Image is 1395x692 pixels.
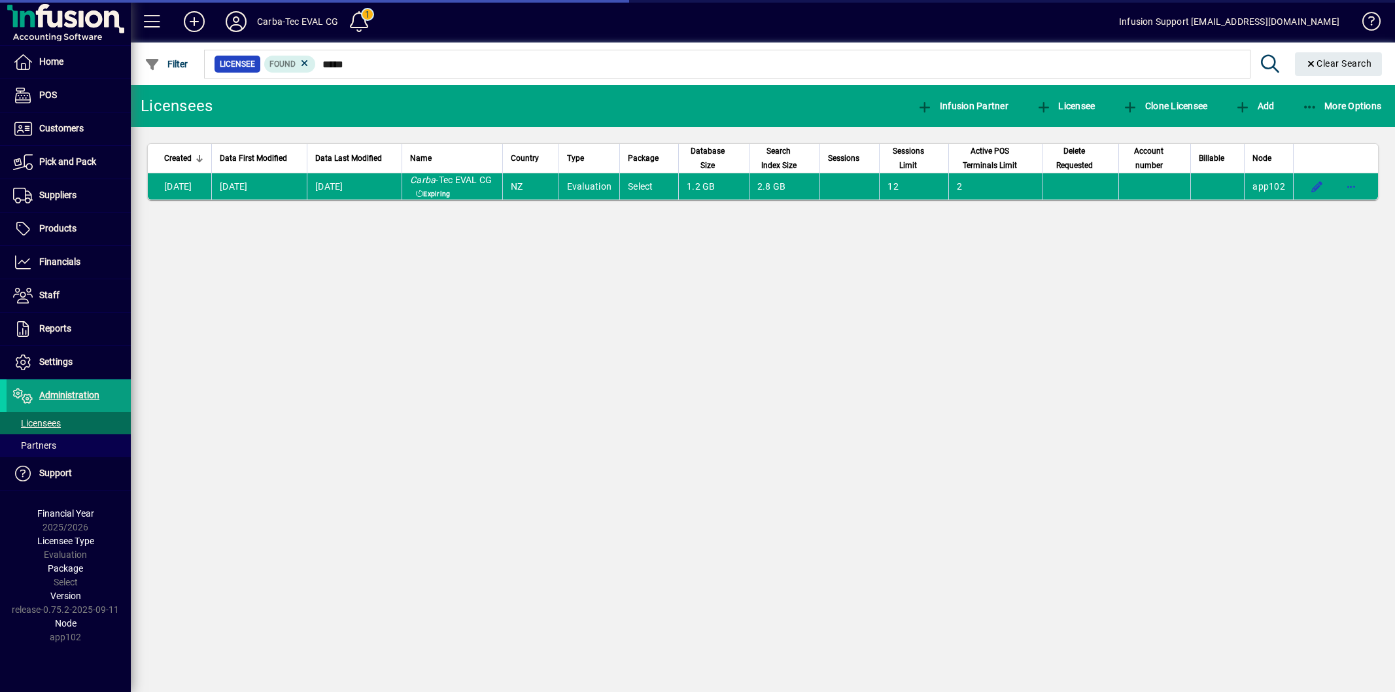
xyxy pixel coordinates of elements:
[7,313,131,345] a: Reports
[1252,151,1271,165] span: Node
[1199,151,1236,165] div: Billable
[1252,151,1285,165] div: Node
[7,246,131,279] a: Financials
[567,151,612,165] div: Type
[141,52,192,76] button: Filter
[914,94,1012,118] button: Infusion Partner
[1033,94,1099,118] button: Licensee
[917,101,1008,111] span: Infusion Partner
[315,151,382,165] span: Data Last Modified
[315,151,394,165] div: Data Last Modified
[1295,52,1383,76] button: Clear
[7,213,131,245] a: Products
[220,151,299,165] div: Data First Modified
[957,144,1033,173] div: Active POS Terminals Limit
[559,173,620,199] td: Evaluation
[502,173,559,199] td: NZ
[39,56,63,67] span: Home
[1341,176,1362,197] button: More options
[410,175,492,185] span: -Tec EVAL CG
[1307,176,1328,197] button: Edit
[211,173,307,199] td: [DATE]
[1231,94,1277,118] button: Add
[413,189,453,199] span: Expiring
[50,591,81,601] span: Version
[39,123,84,133] span: Customers
[1119,11,1339,32] div: Infusion Support [EMAIL_ADDRESS][DOMAIN_NAME]
[7,179,131,212] a: Suppliers
[39,90,57,100] span: POS
[410,151,494,165] div: Name
[1122,101,1207,111] span: Clone Licensee
[164,151,203,165] div: Created
[628,151,670,165] div: Package
[39,356,73,367] span: Settings
[164,151,192,165] span: Created
[37,508,94,519] span: Financial Year
[7,434,131,457] a: Partners
[220,151,287,165] span: Data First Modified
[1199,151,1224,165] span: Billable
[264,56,316,73] mat-chip: Found Status: Found
[7,279,131,312] a: Staff
[39,223,77,234] span: Products
[39,468,72,478] span: Support
[1119,94,1211,118] button: Clone Licensee
[39,323,71,334] span: Reports
[887,144,940,173] div: Sessions Limit
[37,536,94,546] span: Licensee Type
[39,290,60,300] span: Staff
[1235,101,1274,111] span: Add
[257,11,338,32] div: Carba-Tec EVAL CG
[39,256,80,267] span: Financials
[567,151,584,165] span: Type
[687,144,729,173] span: Database Size
[145,59,188,69] span: Filter
[7,146,131,179] a: Pick and Pack
[887,144,929,173] span: Sessions Limit
[1299,94,1385,118] button: More Options
[13,418,61,428] span: Licensees
[1302,101,1382,111] span: More Options
[687,144,741,173] div: Database Size
[948,173,1041,199] td: 2
[628,151,659,165] span: Package
[141,95,213,116] div: Licensees
[1127,144,1171,173] span: Account number
[39,390,99,400] span: Administration
[7,412,131,434] a: Licensees
[957,144,1022,173] span: Active POS Terminals Limit
[7,346,131,379] a: Settings
[39,156,96,167] span: Pick and Pack
[1036,101,1095,111] span: Licensee
[7,457,131,490] a: Support
[410,175,436,185] em: Carba
[678,173,749,199] td: 1.2 GB
[7,46,131,78] a: Home
[173,10,215,33] button: Add
[511,151,539,165] span: Country
[55,618,77,629] span: Node
[749,173,820,199] td: 2.8 GB
[7,79,131,112] a: POS
[1352,3,1379,45] a: Knowledge Base
[757,144,801,173] span: Search Index Size
[148,173,211,199] td: [DATE]
[1050,144,1099,173] span: Delete Requested
[39,190,77,200] span: Suppliers
[879,173,948,199] td: 12
[269,60,296,69] span: Found
[1127,144,1183,173] div: Account number
[220,58,255,71] span: Licensee
[1050,144,1111,173] div: Delete Requested
[410,151,432,165] span: Name
[757,144,812,173] div: Search Index Size
[13,440,56,451] span: Partners
[828,151,871,165] div: Sessions
[1252,181,1285,192] span: app102.prod.infusionbusinesssoftware.com
[1305,58,1372,69] span: Clear Search
[7,112,131,145] a: Customers
[619,173,678,199] td: Select
[48,563,83,574] span: Package
[511,151,551,165] div: Country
